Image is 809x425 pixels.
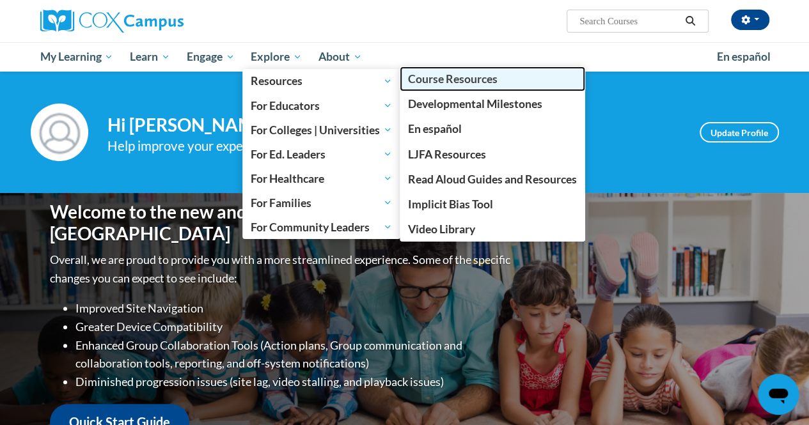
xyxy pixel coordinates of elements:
[310,42,370,72] a: About
[251,49,302,65] span: Explore
[717,50,771,63] span: En español
[242,142,400,166] a: For Ed. Leaders
[251,73,392,89] span: Resources
[75,336,514,373] li: Enhanced Group Collaboration Tools (Action plans, Group communication and collaboration tools, re...
[50,251,514,288] p: Overall, we are proud to provide you with a more streamlined experience. Some of the specific cha...
[251,98,392,113] span: For Educators
[400,142,585,167] a: LJFA Resources
[400,217,585,242] a: Video Library
[75,318,514,336] li: Greater Device Compatibility
[187,49,235,65] span: Engage
[408,197,493,211] span: Implicit Bias Tool
[242,118,400,142] a: For Colleges | Universities
[40,49,113,65] span: My Learning
[400,91,585,116] a: Developmental Milestones
[107,135,680,157] div: Help improve your experience by keeping your profile up to date.
[130,49,170,65] span: Learn
[251,195,392,210] span: For Families
[700,122,779,143] a: Update Profile
[242,69,400,93] a: Resources
[400,167,585,192] a: Read Aloud Guides and Resources
[251,219,392,235] span: For Community Leaders
[400,116,585,141] a: En español
[50,201,514,244] h1: Welcome to the new and improved [PERSON_NAME][GEOGRAPHIC_DATA]
[408,173,577,186] span: Read Aloud Guides and Resources
[408,97,542,111] span: Developmental Milestones
[40,10,184,33] img: Cox Campus
[408,122,462,135] span: En español
[709,43,779,70] a: En español
[251,146,392,162] span: For Ed. Leaders
[408,148,486,161] span: LJFA Resources
[408,72,498,86] span: Course Resources
[242,215,400,239] a: For Community Leaders
[31,42,779,72] div: Main menu
[578,13,680,29] input: Search Courses
[122,42,178,72] a: Learn
[32,42,122,72] a: My Learning
[400,192,585,217] a: Implicit Bias Tool
[40,10,271,33] a: Cox Campus
[178,42,243,72] a: Engage
[75,299,514,318] li: Improved Site Navigation
[680,13,700,29] button: Search
[242,42,310,72] a: Explore
[75,373,514,391] li: Diminished progression issues (site lag, video stalling, and playback issues)
[731,10,769,30] button: Account Settings
[242,190,400,215] a: For Families
[318,49,362,65] span: About
[758,374,799,415] iframe: Button to launch messaging window
[242,166,400,190] a: For Healthcare
[251,122,392,137] span: For Colleges | Universities
[400,66,585,91] a: Course Resources
[31,104,88,161] img: Profile Image
[107,114,680,136] h4: Hi [PERSON_NAME]! Take a minute to review your profile.
[242,93,400,118] a: For Educators
[408,222,475,236] span: Video Library
[251,171,392,186] span: For Healthcare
